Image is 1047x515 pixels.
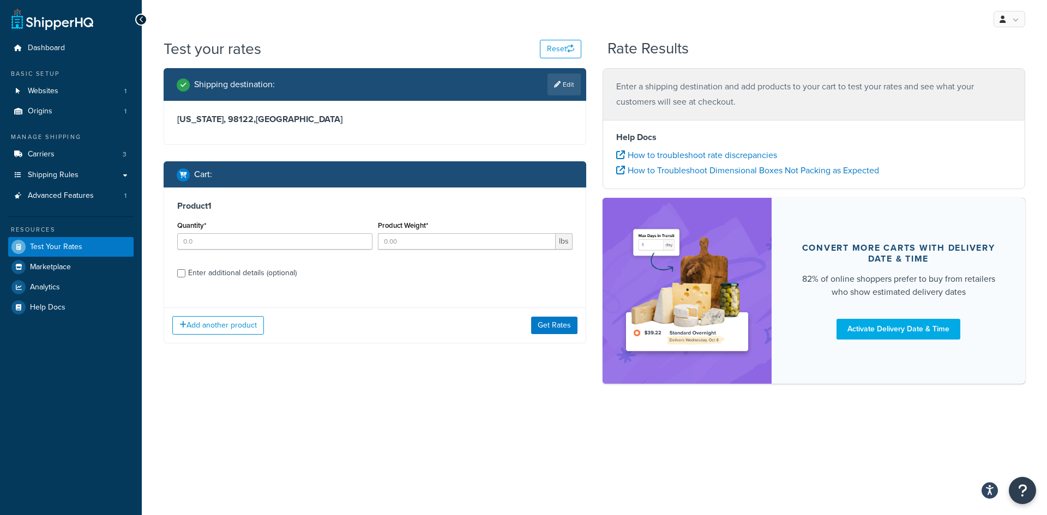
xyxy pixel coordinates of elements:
[30,243,82,252] span: Test Your Rates
[1009,477,1036,504] button: Open Resource Center
[177,269,185,277] input: Enter additional details (optional)
[540,40,581,58] button: Reset
[194,80,275,89] h2: Shipping destination :
[616,79,1012,110] p: Enter a shipping destination and add products to your cart to test your rates and see what your c...
[8,186,134,206] li: Advanced Features
[607,40,689,57] h2: Rate Results
[28,44,65,53] span: Dashboard
[28,87,58,96] span: Websites
[8,101,134,122] li: Origins
[616,164,879,177] a: How to Troubleshoot Dimensional Boxes Not Packing as Expected
[8,38,134,58] a: Dashboard
[28,150,55,159] span: Carriers
[28,107,52,116] span: Origins
[8,81,134,101] a: Websites1
[556,233,573,250] span: lbs
[123,150,127,159] span: 3
[8,257,134,277] a: Marketplace
[172,316,264,335] button: Add another product
[194,169,212,179] h2: Cart :
[378,221,428,229] label: Product Weight*
[177,221,206,229] label: Quantity*
[8,81,134,101] li: Websites
[28,171,79,180] span: Shipping Rules
[798,272,999,299] div: 82% of online shoppers prefer to buy from retailers who show estimated delivery dates
[8,101,134,122] a: Origins1
[8,225,134,234] div: Resources
[531,317,577,334] button: Get Rates
[8,69,134,78] div: Basic Setup
[8,186,134,206] a: Advanced Features1
[188,265,297,281] div: Enter additional details (optional)
[8,132,134,142] div: Manage Shipping
[164,38,261,59] h1: Test your rates
[619,214,755,367] img: feature-image-ddt-36eae7f7280da8017bfb280eaccd9c446f90b1fe08728e4019434db127062ab4.png
[616,131,1012,144] h4: Help Docs
[124,191,127,201] span: 1
[30,303,65,312] span: Help Docs
[28,191,94,201] span: Advanced Features
[616,149,777,161] a: How to troubleshoot rate discrepancies
[547,74,581,95] a: Edit
[8,277,134,297] a: Analytics
[177,233,372,250] input: 0.0
[8,298,134,317] a: Help Docs
[798,243,999,264] div: Convert more carts with delivery date & time
[8,165,134,185] a: Shipping Rules
[177,201,573,211] h3: Product 1
[30,263,71,272] span: Marketplace
[124,87,127,96] span: 1
[8,144,134,165] li: Carriers
[8,144,134,165] a: Carriers3
[837,319,960,340] a: Activate Delivery Date & Time
[124,107,127,116] span: 1
[177,114,573,125] h3: [US_STATE], 98122 , [GEOGRAPHIC_DATA]
[8,237,134,257] a: Test Your Rates
[30,283,60,292] span: Analytics
[378,233,556,250] input: 0.00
